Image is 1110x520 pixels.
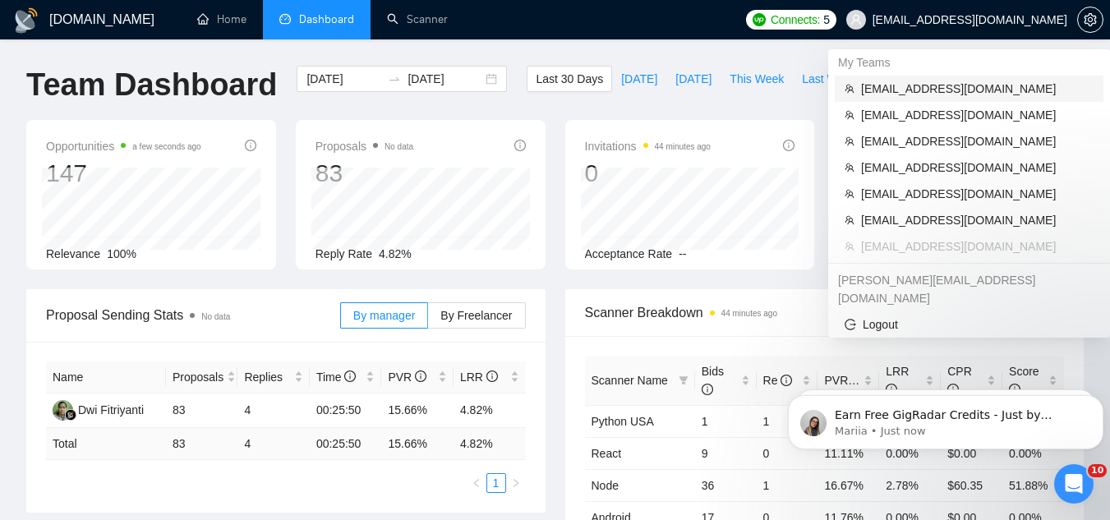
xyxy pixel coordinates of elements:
button: Last Week [793,66,865,92]
span: Scanner Name [592,374,668,387]
img: gigradar-bm.png [65,409,76,421]
span: -- [679,247,686,260]
td: 2.78% [879,469,941,501]
img: logo [13,7,39,34]
span: team [845,136,854,146]
input: End date [408,70,482,88]
span: setting [1078,13,1103,26]
span: Last Week [802,70,856,88]
span: info-circle [783,140,795,151]
button: right [506,473,526,493]
button: This Week [721,66,793,92]
span: filter [675,368,692,393]
a: React [592,447,622,460]
img: upwork-logo.png [753,13,766,26]
span: to [388,72,401,85]
span: team [845,84,854,94]
span: info-circle [514,140,526,151]
th: Replies [237,361,310,393]
span: Time [316,370,356,384]
td: 83 [166,393,238,428]
div: My Teams [828,49,1110,76]
td: 83 [166,428,238,460]
span: LRR [460,370,498,384]
span: [EMAIL_ADDRESS][DOMAIN_NAME] [861,159,1094,177]
span: [EMAIL_ADDRESS][DOMAIN_NAME] [861,185,1094,203]
a: Python USA [592,415,654,428]
span: swap-right [388,72,401,85]
td: $60.35 [941,469,1002,501]
span: 5 [823,11,830,29]
li: 1 [486,473,506,493]
td: 15.66% [381,393,454,428]
td: 36 [695,469,757,501]
time: 44 minutes ago [655,142,711,151]
span: info-circle [344,370,356,382]
a: setting [1077,13,1103,26]
span: dashboard [279,13,291,25]
td: 51.88% [1002,469,1064,501]
span: info-circle [702,384,713,395]
span: [EMAIL_ADDRESS][DOMAIN_NAME] [861,106,1094,124]
span: Proposals [173,368,223,386]
button: setting [1077,7,1103,33]
span: Relevance [46,247,100,260]
span: 10 [1088,464,1107,477]
a: 1 [487,474,505,492]
span: [DATE] [621,70,657,88]
span: PVR [388,370,426,384]
span: info-circle [245,140,256,151]
span: 4.82% [379,247,412,260]
span: [EMAIL_ADDRESS][DOMAIN_NAME] [861,211,1094,229]
span: team [845,242,854,251]
td: 1 [757,405,818,437]
td: 00:25:50 [310,393,382,428]
span: Logout [845,315,1094,334]
button: [DATE] [612,66,666,92]
td: Total [46,428,166,460]
span: team [845,189,854,199]
div: julia@socialbloom.io [828,267,1110,311]
td: 4.82 % [454,428,526,460]
span: Invitations [585,136,711,156]
span: Scanner Breakdown [585,302,1065,323]
span: Opportunities [46,136,201,156]
span: This Week [730,70,784,88]
span: Last 30 Days [536,70,603,88]
h1: Team Dashboard [26,66,277,104]
time: 44 minutes ago [721,309,777,318]
td: 1 [695,405,757,437]
span: Re [763,374,793,387]
iframe: Intercom notifications message [781,361,1110,476]
a: DFDwi Fitriyanti [53,403,144,416]
th: Name [46,361,166,393]
span: team [845,215,854,225]
th: Proposals [166,361,238,393]
td: 0 [757,437,818,469]
div: 0 [585,158,711,189]
td: 1 [757,469,818,501]
span: [EMAIL_ADDRESS][DOMAIN_NAME] [861,237,1094,255]
td: 00:25:50 [310,428,382,460]
span: info-circle [415,370,426,382]
span: No data [385,142,413,151]
span: Bids [702,365,724,396]
span: Reply Rate [315,247,372,260]
span: [EMAIL_ADDRESS][DOMAIN_NAME] [861,132,1094,150]
span: 100% [107,247,136,260]
span: logout [845,319,856,330]
div: Dwi Fitriyanti [78,401,144,419]
td: 4.82% [454,393,526,428]
span: [EMAIL_ADDRESS][DOMAIN_NAME] [861,80,1094,98]
span: left [472,478,481,488]
span: user [850,14,862,25]
span: team [845,110,854,120]
td: 16.67% [818,469,879,501]
span: Replies [244,368,291,386]
div: 147 [46,158,201,189]
span: By Freelancer [440,309,512,322]
iframe: Intercom live chat [1054,464,1094,504]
